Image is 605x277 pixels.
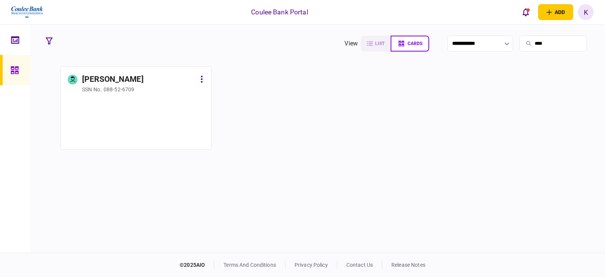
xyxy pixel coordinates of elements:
div: 088-52-6709 [104,86,134,93]
button: K [578,4,594,20]
button: list [361,36,391,52]
div: © 2025 AIO [180,261,214,269]
div: view [344,39,358,48]
a: release notes [391,262,425,268]
div: SSN no. [82,86,102,93]
button: open notifications list [518,4,534,20]
span: list [375,41,385,46]
img: client company logo [10,3,44,22]
div: Coulee Bank Portal [251,7,308,17]
a: contact us [346,262,373,268]
span: cards [408,41,422,46]
button: cards [391,36,429,52]
div: [PERSON_NAME] [82,74,144,86]
a: privacy policy [295,262,328,268]
a: [PERSON_NAME]SSN no.088-52-6709 [60,66,212,150]
a: terms and conditions [223,262,276,268]
button: open adding identity options [538,4,573,20]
